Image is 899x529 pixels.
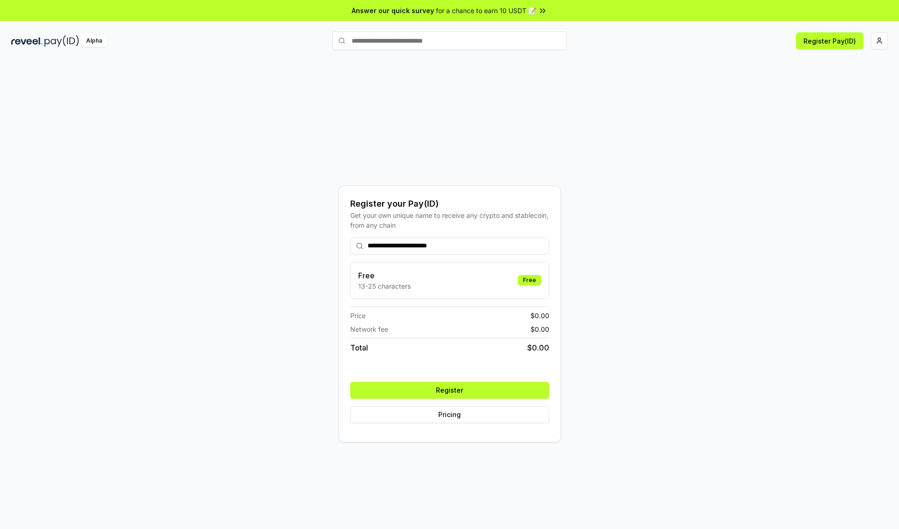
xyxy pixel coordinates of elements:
[358,281,411,291] p: 13-25 characters
[81,35,107,47] div: Alpha
[350,197,549,210] div: Register your Pay(ID)
[350,342,368,353] span: Total
[350,382,549,399] button: Register
[350,324,388,334] span: Network fee
[44,35,79,47] img: pay_id
[796,32,863,49] button: Register Pay(ID)
[11,35,43,47] img: reveel_dark
[352,6,434,15] span: Answer our quick survey
[518,275,541,285] div: Free
[527,342,549,353] span: $ 0.00
[350,406,549,423] button: Pricing
[350,311,366,320] span: Price
[436,6,536,15] span: for a chance to earn 10 USDT 📝
[531,311,549,320] span: $ 0.00
[350,210,549,230] div: Get your own unique name to receive any crypto and stablecoin, from any chain
[531,324,549,334] span: $ 0.00
[358,270,411,281] h3: Free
